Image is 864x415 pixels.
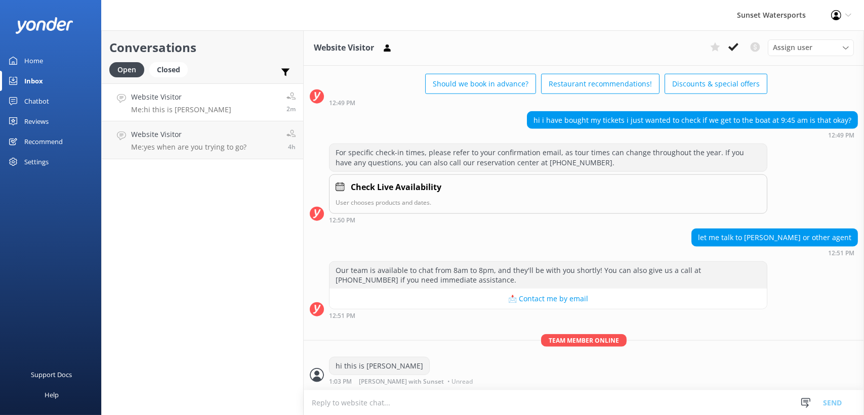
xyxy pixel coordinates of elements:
div: Support Docs [31,364,72,385]
button: Discounts & special offers [665,74,767,94]
strong: 12:49 PM [329,100,355,106]
div: Sep 30 2025 11:51am (UTC -05:00) America/Cancun [329,312,767,319]
p: Me: yes when are you trying to go? [131,143,246,152]
h4: Check Live Availability [351,181,441,194]
h4: Website Visitor [131,129,246,140]
h3: Website Visitor [314,41,374,55]
button: Restaurant recommendations! [541,74,660,94]
span: Assign user [773,42,812,53]
a: Website VisitorMe:yes when are you trying to go?4h [102,121,303,159]
div: Reviews [24,111,49,131]
div: For specific check-in times, please refer to your confirmation email, as tour times can change th... [330,144,767,171]
div: hi this is [PERSON_NAME] [330,357,429,375]
div: let me talk to [PERSON_NAME] or other agent [692,229,857,246]
div: Home [24,51,43,71]
strong: 1:03 PM [329,379,352,385]
div: Recommend [24,131,63,152]
div: Sep 30 2025 11:50am (UTC -05:00) America/Cancun [329,216,767,223]
div: Closed [149,62,188,77]
div: Open [109,62,144,77]
div: Sep 30 2025 12:03pm (UTC -05:00) America/Cancun [329,378,475,385]
button: Should we book in advance? [425,74,536,94]
span: [PERSON_NAME] with Sunset [359,379,444,385]
p: Me: hi this is [PERSON_NAME] [131,105,231,114]
div: Inbox [24,71,43,91]
span: Team member online [541,334,627,347]
div: Sep 30 2025 11:51am (UTC -05:00) America/Cancun [691,249,858,256]
span: • Unread [447,379,473,385]
strong: 12:49 PM [828,132,854,139]
img: yonder-white-logo.png [15,17,73,34]
p: User chooses products and dates. [336,198,761,207]
span: Sep 30 2025 07:37am (UTC -05:00) America/Cancun [288,143,296,151]
a: Website VisitorMe:hi this is [PERSON_NAME]2m [102,83,303,121]
div: Our team is available to chat from 8am to 8pm, and they'll be with you shortly! You can also give... [330,262,767,289]
div: hi i have bought my tickets i just wanted to check if we get to the boat at 9:45 am is that okay? [527,112,857,129]
strong: 12:50 PM [329,217,355,223]
div: Settings [24,152,49,172]
div: Sep 30 2025 11:49am (UTC -05:00) America/Cancun [527,131,858,139]
span: Sep 30 2025 12:03pm (UTC -05:00) America/Cancun [286,105,296,113]
button: 📩 Contact me by email [330,289,767,309]
strong: 12:51 PM [828,250,854,256]
div: Chatbot [24,91,49,111]
h2: Conversations [109,38,296,57]
strong: 12:51 PM [329,313,355,319]
h4: Website Visitor [131,91,231,103]
div: Assign User [768,39,854,56]
a: Closed [149,64,193,75]
div: Help [45,385,59,405]
div: Sep 30 2025 11:49am (UTC -05:00) America/Cancun [329,99,767,106]
a: Open [109,64,149,75]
